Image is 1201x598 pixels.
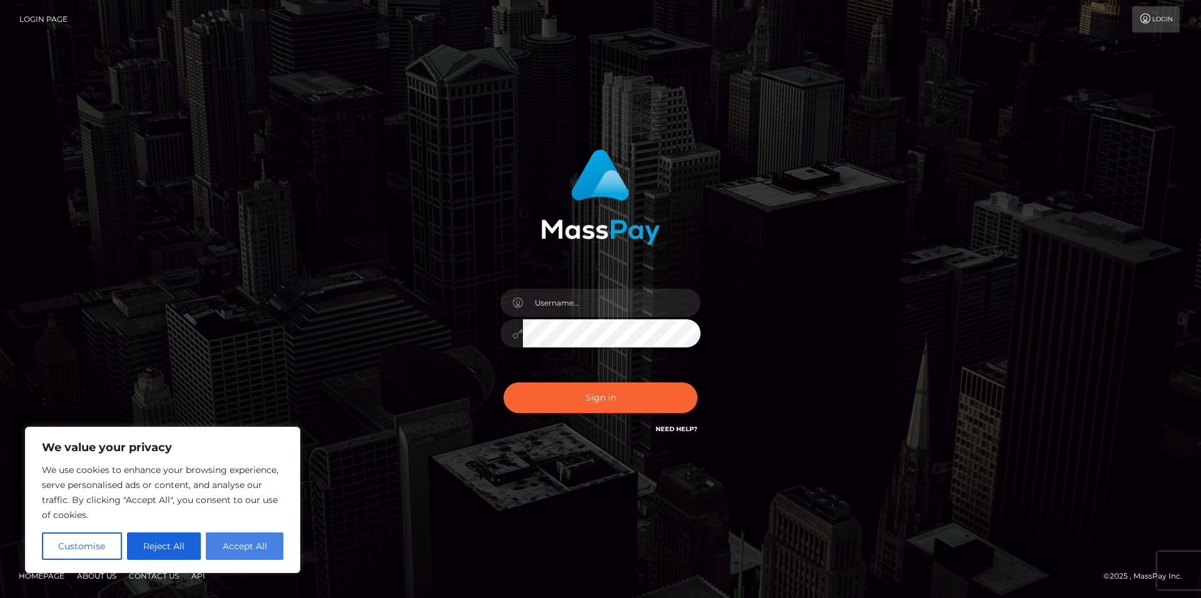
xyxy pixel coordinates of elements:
[127,532,201,560] button: Reject All
[206,532,283,560] button: Accept All
[1103,569,1192,583] div: © 2025 , MassPay Inc.
[124,566,184,586] a: Contact Us
[1132,6,1180,32] a: Login
[25,427,300,573] div: We value your privacy
[42,440,283,455] p: We value your privacy
[42,462,283,522] p: We use cookies to enhance your browsing experience, serve personalised ads or content, and analys...
[42,532,122,560] button: Customise
[523,289,701,317] input: Username...
[504,382,697,413] button: Sign in
[14,566,69,586] a: Homepage
[186,566,210,586] a: API
[656,425,697,433] a: Need Help?
[72,566,121,586] a: About Us
[541,149,660,245] img: MassPay Login
[19,6,68,32] a: Login Page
